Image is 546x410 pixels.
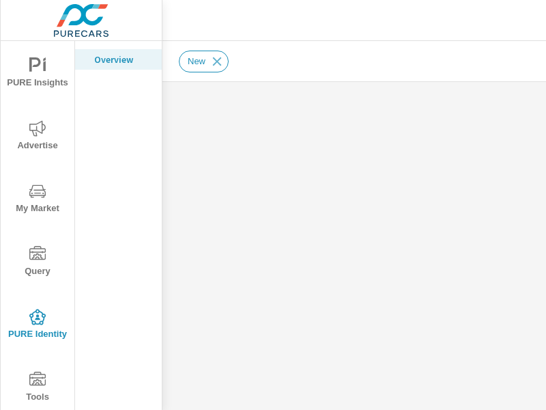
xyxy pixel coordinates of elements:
[5,120,70,154] span: Advertise
[5,372,70,405] span: Tools
[5,246,70,279] span: Query
[179,56,214,66] span: New
[5,183,70,217] span: My Market
[94,53,151,66] p: Overview
[5,57,70,91] span: PURE Insights
[5,309,70,342] span: PURE Identity
[75,49,162,70] div: Overview
[179,51,229,72] div: New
